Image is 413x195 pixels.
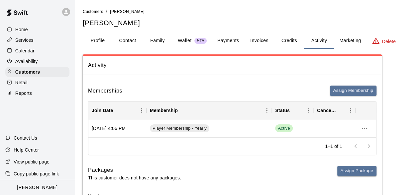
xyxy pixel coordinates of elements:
[194,38,207,43] span: New
[274,33,304,49] button: Credits
[88,166,181,174] h6: Packages
[178,106,187,115] button: Sort
[15,37,34,43] p: Services
[15,90,32,97] p: Reports
[275,101,290,120] div: Status
[304,105,314,115] button: Menu
[330,86,376,96] button: Assign Membership
[83,33,113,49] button: Profile
[5,46,69,56] a: Calendar
[88,120,147,137] div: [DATE] 4:06 PM
[83,8,405,15] nav: breadcrumb
[88,101,147,120] div: Join Date
[150,125,209,132] span: Player Membership - Yearly
[88,61,376,70] span: Activity
[262,105,272,115] button: Menu
[15,79,28,86] p: Retail
[5,67,69,77] a: Customers
[275,125,292,132] span: Active
[137,105,147,115] button: Menu
[83,9,103,14] a: Customers
[5,56,69,66] a: Availability
[14,170,59,177] p: Copy public page link
[110,9,145,14] span: [PERSON_NAME]
[275,124,292,132] span: Active
[290,106,299,115] button: Sort
[334,33,366,49] button: Marketing
[150,124,211,132] a: Player Membership - Yearly
[14,147,39,153] p: Help Center
[359,123,370,134] button: more actions
[15,58,38,65] p: Availability
[17,184,57,191] p: [PERSON_NAME]
[143,33,172,49] button: Family
[337,166,376,176] button: Assign Package
[5,35,69,45] a: Services
[113,33,143,49] button: Contact
[304,33,334,49] button: Activity
[106,8,107,15] li: /
[113,106,122,115] button: Sort
[5,88,69,98] a: Reports
[336,106,346,115] button: Sort
[147,101,272,120] div: Membership
[314,101,356,120] div: Cancel Date
[88,87,122,95] h6: Memberships
[178,37,192,44] p: Wallet
[14,135,37,141] p: Contact Us
[244,33,274,49] button: Invoices
[346,105,356,115] button: Menu
[5,25,69,34] a: Home
[150,101,178,120] div: Membership
[212,33,244,49] button: Payments
[14,159,50,165] p: View public page
[92,101,113,120] div: Join Date
[83,19,405,28] h5: [PERSON_NAME]
[272,101,314,120] div: Status
[5,78,69,88] a: Retail
[382,38,396,45] p: Delete
[88,174,181,181] p: This customer does not have any packages.
[325,143,342,150] p: 1–1 of 1
[317,101,336,120] div: Cancel Date
[15,26,28,33] p: Home
[83,33,405,49] div: basic tabs example
[15,47,35,54] p: Calendar
[15,69,40,75] p: Customers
